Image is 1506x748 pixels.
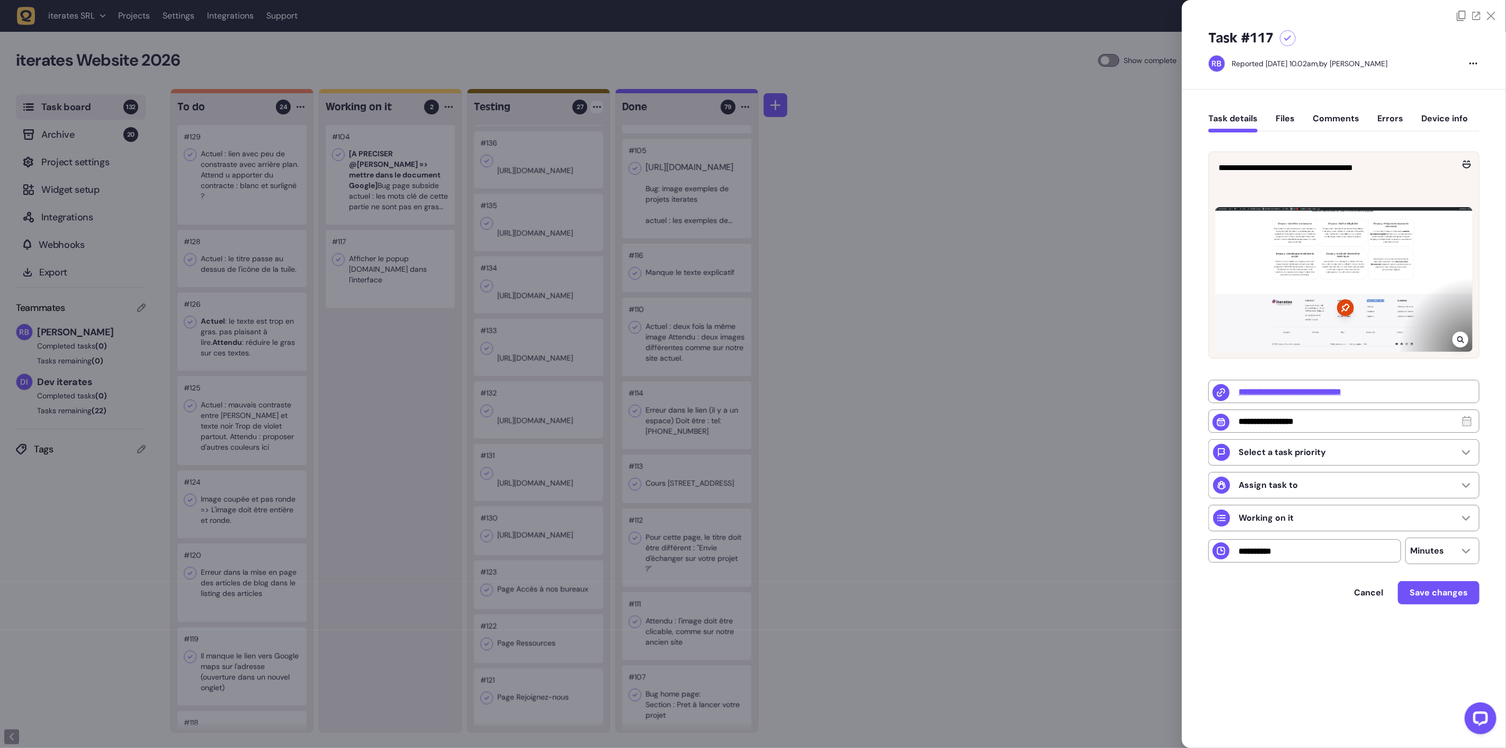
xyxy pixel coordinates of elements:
button: Cancel [1343,582,1394,603]
button: Save changes [1398,581,1480,604]
button: Files [1276,113,1295,132]
span: Cancel [1354,589,1383,597]
button: Comments [1313,113,1359,132]
p: Minutes [1410,546,1444,556]
iframe: LiveChat chat widget [1456,698,1501,743]
button: Device info [1421,113,1468,132]
p: Working on it [1239,513,1294,523]
img: Rodolphe Balay [1209,56,1225,72]
p: Assign task to [1239,480,1298,491]
div: by [PERSON_NAME] [1232,58,1387,69]
div: Reported [DATE] 10.02am, [1232,59,1319,68]
button: Errors [1377,113,1403,132]
button: Task details [1208,113,1258,132]
h5: Task #117 [1208,30,1274,47]
p: Select a task priority [1239,447,1326,458]
span: Save changes [1410,589,1468,597]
